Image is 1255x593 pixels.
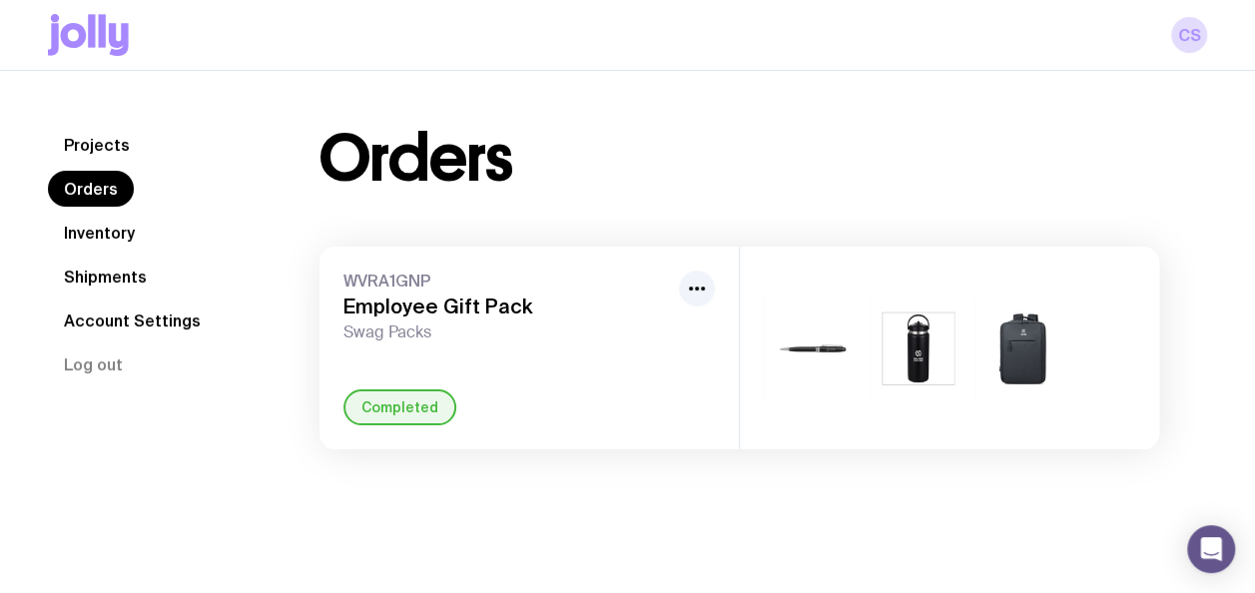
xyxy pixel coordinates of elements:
[343,271,671,291] span: WVRA1GNP
[1171,17,1207,53] a: CS
[319,127,512,191] h1: Orders
[1187,525,1235,573] div: Open Intercom Messenger
[48,171,134,207] a: Orders
[48,259,163,295] a: Shipments
[48,127,146,163] a: Projects
[343,295,671,318] h3: Employee Gift Pack
[48,302,217,338] a: Account Settings
[343,322,671,342] span: Swag Packs
[48,346,139,382] button: Log out
[48,215,151,251] a: Inventory
[343,389,456,425] div: Completed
